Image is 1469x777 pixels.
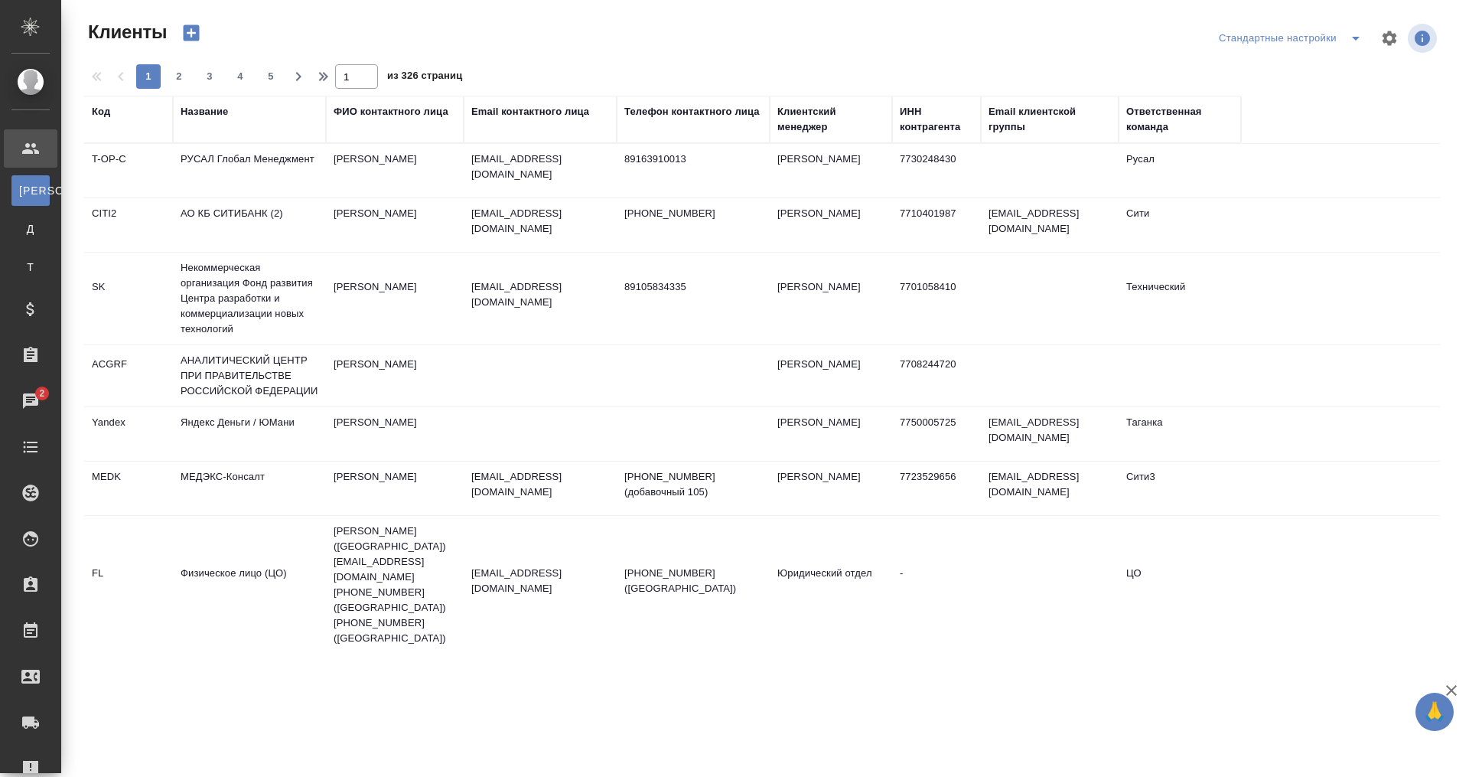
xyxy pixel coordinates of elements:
td: [PERSON_NAME] [770,407,892,461]
p: [EMAIL_ADDRESS][DOMAIN_NAME] [471,566,609,596]
td: Яндекс Деньги / ЮМани [173,407,326,461]
button: Создать [173,20,210,46]
div: Email контактного лица [471,104,589,119]
p: 89163910013 [624,152,762,167]
span: 5 [259,69,283,84]
td: АНАЛИТИЧЕСКИЙ ЦЕНТР ПРИ ПРАВИТЕЛЬСТВЕ РОССИЙСКОЙ ФЕДЕРАЦИИ [173,345,326,406]
td: РУСАЛ Глобал Менеджмент [173,144,326,198]
p: [EMAIL_ADDRESS][DOMAIN_NAME] [471,206,609,237]
td: [PERSON_NAME] [326,198,464,252]
p: [EMAIL_ADDRESS][DOMAIN_NAME] [471,469,609,500]
p: [PHONE_NUMBER] ([GEOGRAPHIC_DATA]) [624,566,762,596]
td: - [892,558,981,612]
td: T-OP-C [84,144,173,198]
span: Посмотреть информацию [1408,24,1440,53]
td: 7730248430 [892,144,981,198]
span: Настроить таблицу [1371,20,1408,57]
td: [PERSON_NAME] [326,272,464,325]
td: [EMAIL_ADDRESS][DOMAIN_NAME] [981,407,1119,461]
div: Код [92,104,110,119]
span: из 326 страниц [387,67,462,89]
td: [PERSON_NAME] [326,144,464,198]
span: 2 [167,69,191,84]
td: Юридический отдел [770,558,892,612]
td: MEDK [84,462,173,515]
p: [PHONE_NUMBER] (добавочный 105) [624,469,762,500]
td: Yandex [84,407,173,461]
td: Физическое лицо (ЦО) [173,558,326,612]
div: Название [181,104,228,119]
span: [PERSON_NAME] [19,183,42,198]
td: Русал [1119,144,1241,198]
div: ИНН контрагента [900,104,973,135]
div: Клиентский менеджер [777,104,884,135]
td: 7710401987 [892,198,981,252]
p: [EMAIL_ADDRESS][DOMAIN_NAME] [471,279,609,310]
td: 7708244720 [892,349,981,403]
div: ФИО контактного лица [334,104,448,119]
td: [PERSON_NAME] [770,349,892,403]
td: Технический [1119,272,1241,325]
td: [PERSON_NAME] [326,407,464,461]
td: ЦО [1119,558,1241,612]
div: Email клиентской группы [989,104,1111,135]
td: SK [84,272,173,325]
div: Ответственная команда [1126,104,1233,135]
a: 2 [4,382,57,420]
td: [PERSON_NAME] [326,349,464,403]
td: Сити [1119,198,1241,252]
span: Клиенты [84,20,167,44]
button: 5 [259,64,283,89]
td: 7701058410 [892,272,981,325]
td: [PERSON_NAME] ([GEOGRAPHIC_DATA]) [EMAIL_ADDRESS][DOMAIN_NAME] [PHONE_NUMBER] ([GEOGRAPHIC_DATA])... [326,516,464,654]
span: Т [19,260,42,275]
td: CITI2 [84,198,173,252]
span: Д [19,221,42,237]
p: [EMAIL_ADDRESS][DOMAIN_NAME] [471,152,609,182]
td: [PERSON_NAME] [770,144,892,198]
td: [PERSON_NAME] [770,462,892,515]
td: [PERSON_NAME] [770,198,892,252]
span: 3 [197,69,222,84]
p: 89105834335 [624,279,762,295]
td: Сити3 [1119,462,1241,515]
button: 4 [228,64,252,89]
p: [PHONE_NUMBER] [624,206,762,221]
td: МЕДЭКС-Консалт [173,462,326,515]
td: Некоммерческая организация Фонд развития Центра разработки и коммерциализации новых технологий [173,253,326,344]
a: Т [11,252,50,282]
td: [PERSON_NAME] [770,272,892,325]
td: 7750005725 [892,407,981,461]
td: ACGRF [84,349,173,403]
button: 3 [197,64,222,89]
div: split button [1215,26,1371,51]
td: Таганка [1119,407,1241,461]
a: Д [11,214,50,244]
td: [PERSON_NAME] [326,462,464,515]
button: 2 [167,64,191,89]
span: 2 [30,386,54,401]
td: АО КБ СИТИБАНК (2) [173,198,326,252]
span: 4 [228,69,252,84]
td: [EMAIL_ADDRESS][DOMAIN_NAME] [981,462,1119,515]
a: [PERSON_NAME] [11,175,50,206]
span: 🙏 [1422,696,1448,728]
td: 7723529656 [892,462,981,515]
button: 🙏 [1415,693,1454,731]
div: Телефон контактного лица [624,104,760,119]
td: FL [84,558,173,612]
td: [EMAIL_ADDRESS][DOMAIN_NAME] [981,198,1119,252]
